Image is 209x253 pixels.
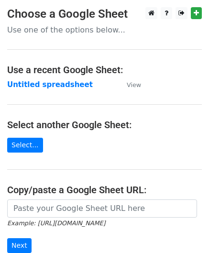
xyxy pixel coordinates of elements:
h4: Select another Google Sheet: [7,119,202,131]
small: Example: [URL][DOMAIN_NAME] [7,220,105,227]
a: View [117,80,141,89]
small: View [127,81,141,88]
h4: Use a recent Google Sheet: [7,64,202,76]
h3: Choose a Google Sheet [7,7,202,21]
input: Paste your Google Sheet URL here [7,199,197,218]
p: Use one of the options below... [7,25,202,35]
input: Next [7,238,32,253]
a: Select... [7,138,43,153]
a: Untitled spreadsheet [7,80,93,89]
h4: Copy/paste a Google Sheet URL: [7,184,202,196]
